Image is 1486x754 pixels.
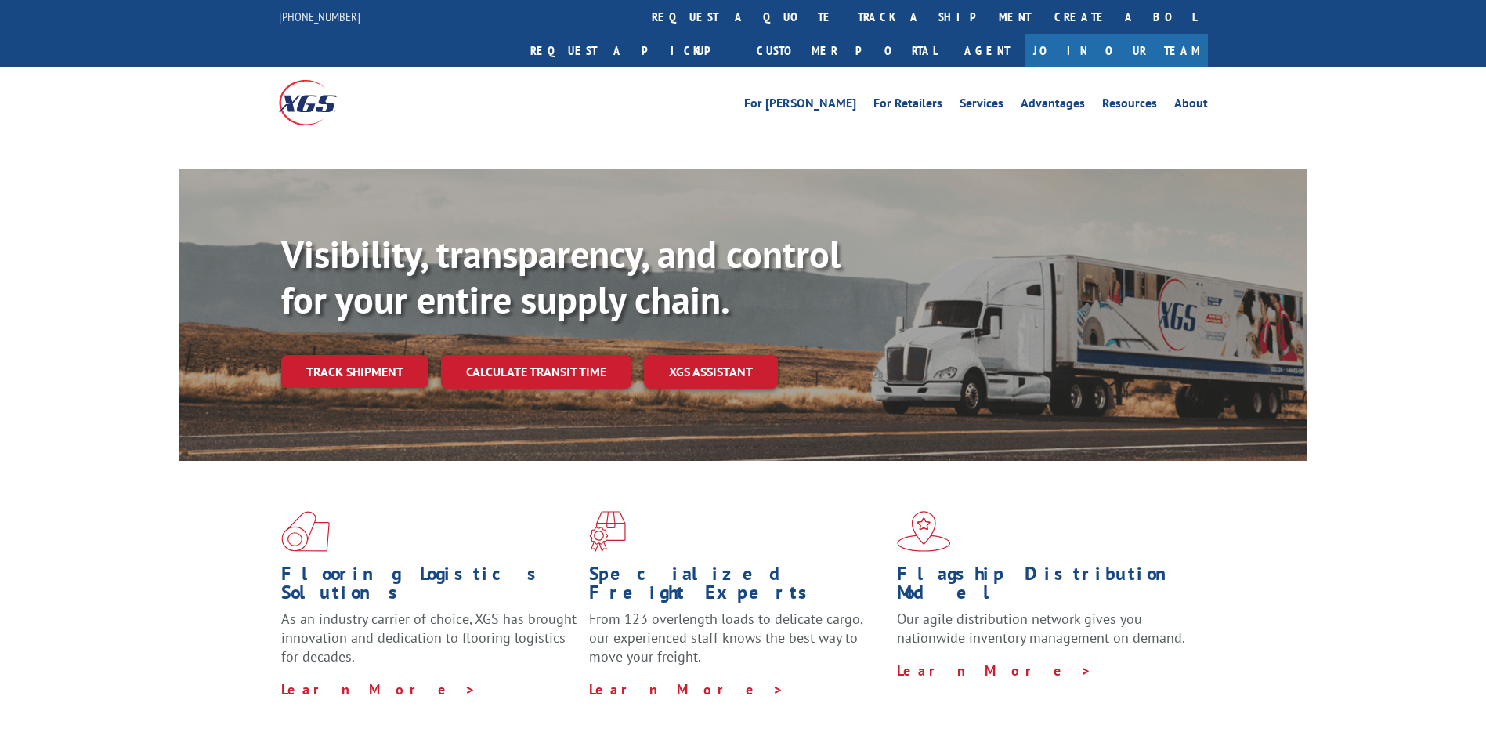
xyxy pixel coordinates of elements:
a: Track shipment [281,355,428,388]
a: Request a pickup [519,34,745,67]
h1: Flagship Distribution Model [897,564,1193,610]
span: As an industry carrier of choice, XGS has brought innovation and dedication to flooring logistics... [281,610,577,665]
h1: Specialized Freight Experts [589,564,885,610]
a: About [1174,97,1208,114]
a: For Retailers [873,97,942,114]
span: Our agile distribution network gives you nationwide inventory management on demand. [897,610,1185,647]
a: Agent [949,34,1025,67]
b: Visibility, transparency, and control for your entire supply chain. [281,230,841,324]
a: XGS ASSISTANT [644,355,778,389]
h1: Flooring Logistics Solutions [281,564,577,610]
a: Learn More > [589,680,784,698]
img: xgs-icon-focused-on-flooring-red [589,511,626,552]
a: Customer Portal [745,34,949,67]
a: Join Our Team [1025,34,1208,67]
a: [PHONE_NUMBER] [279,9,360,24]
p: From 123 overlength loads to delicate cargo, our experienced staff knows the best way to move you... [589,610,885,680]
img: xgs-icon-total-supply-chain-intelligence-red [281,511,330,552]
a: Resources [1102,97,1157,114]
a: Learn More > [897,662,1092,680]
a: Services [960,97,1003,114]
img: xgs-icon-flagship-distribution-model-red [897,511,951,552]
a: Learn More > [281,680,476,698]
a: Calculate transit time [441,355,631,389]
a: For [PERSON_NAME] [744,97,856,114]
a: Advantages [1021,97,1085,114]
